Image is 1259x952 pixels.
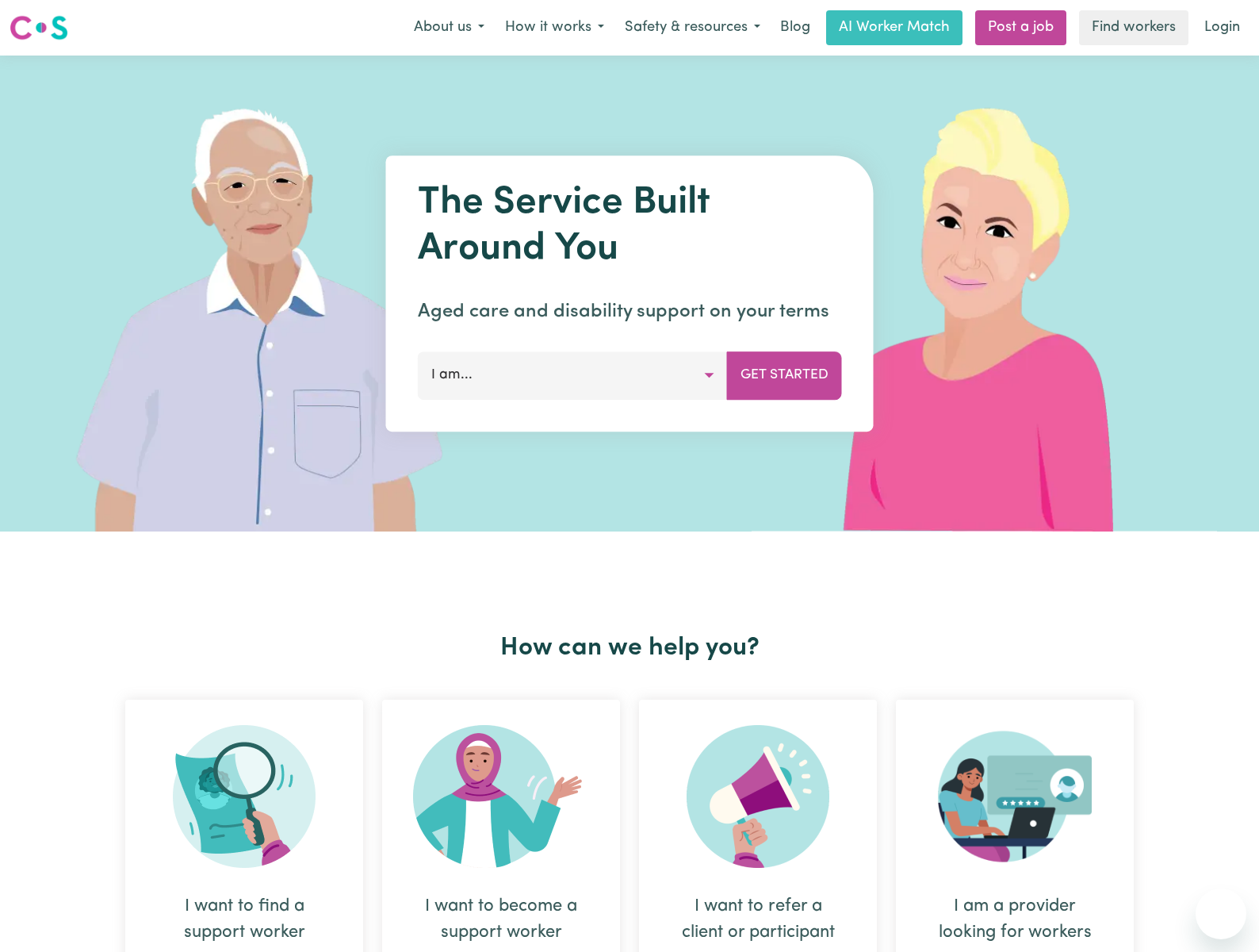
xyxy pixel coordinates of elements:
iframe: Button to launch messaging window [1196,889,1246,939]
p: Aged care and disability support on your terms [418,297,842,326]
a: Careseekers logo [10,10,68,46]
a: Blog [771,10,820,45]
img: Become Worker [413,725,589,868]
a: Find workers [1079,10,1188,45]
button: Safety & resources [614,11,771,44]
img: Careseekers logo [10,13,68,42]
button: I am... [418,351,728,399]
h1: The Service Built Around You [418,181,842,272]
div: I want to become a support worker [420,893,582,946]
div: I want to find a support worker [163,893,325,946]
div: I want to refer a client or participant [677,893,839,946]
img: Refer [687,725,829,868]
h2: How can we help you? [116,633,1143,663]
button: About us [404,11,495,44]
img: Search [173,725,316,868]
div: I am a provider looking for workers [934,893,1096,946]
button: Get Started [727,351,842,399]
a: Login [1195,10,1249,45]
button: How it works [495,11,614,44]
img: Provider [938,725,1092,868]
a: Post a job [975,10,1066,45]
a: AI Worker Match [826,10,962,45]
